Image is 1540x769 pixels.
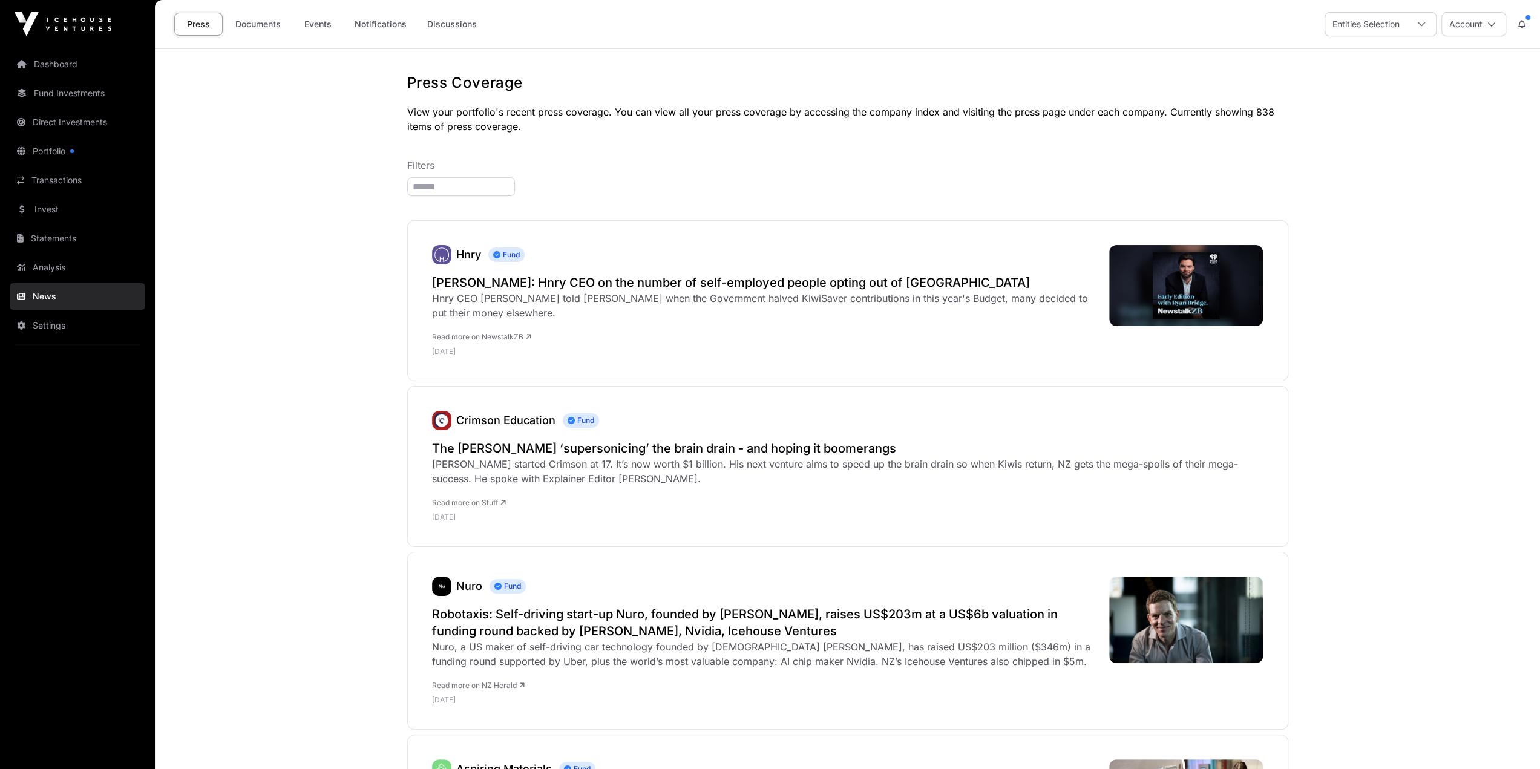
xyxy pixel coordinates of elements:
[407,158,1288,172] p: Filters
[432,245,451,264] img: Hnry.svg
[432,457,1263,486] div: [PERSON_NAME] started Crimson at 17. It’s now worth $1 billion. His next venture aims to speed up...
[347,13,414,36] a: Notifications
[10,225,145,252] a: Statements
[174,13,223,36] a: Press
[432,274,1097,291] a: [PERSON_NAME]: Hnry CEO on the number of self-employed people opting out of [GEOGRAPHIC_DATA]
[1441,12,1506,36] button: Account
[10,167,145,194] a: Transactions
[432,332,531,341] a: Read more on NewstalkZB
[407,105,1288,134] p: View your portfolio's recent press coverage. You can view all your press coverage by accessing th...
[1109,577,1263,663] img: Q3W3L2BRGFD4ZF7SHKHPSIPJN4.jpg
[432,498,506,507] a: Read more on Stuff
[1479,711,1540,769] iframe: Chat Widget
[432,512,1263,522] p: [DATE]
[228,13,289,36] a: Documents
[432,577,451,596] img: nuro436.png
[432,606,1097,640] a: Robotaxis: Self-driving start-up Nuro, founded by [PERSON_NAME], raises US$203m at a US$6b valuat...
[1325,13,1407,36] div: Entities Selection
[419,13,485,36] a: Discussions
[10,138,145,165] a: Portfolio
[10,51,145,77] a: Dashboard
[432,440,1263,457] a: The [PERSON_NAME] ‘supersonicing’ the brain drain - and hoping it boomerangs
[488,247,525,262] span: Fund
[1109,245,1263,326] img: image.jpg
[456,248,481,261] a: Hnry
[10,283,145,310] a: News
[563,413,599,428] span: Fund
[456,414,555,427] a: Crimson Education
[15,12,111,36] img: Icehouse Ventures Logo
[10,196,145,223] a: Invest
[432,245,451,264] a: Hnry
[293,13,342,36] a: Events
[10,80,145,106] a: Fund Investments
[10,312,145,339] a: Settings
[432,681,525,690] a: Read more on NZ Herald
[407,73,1288,93] h1: Press Coverage
[432,695,1097,705] p: [DATE]
[10,254,145,281] a: Analysis
[432,411,451,430] a: Crimson Education
[432,291,1097,320] div: Hnry CEO [PERSON_NAME] told [PERSON_NAME] when the Government halved KiwiSaver contributions in t...
[432,347,1097,356] p: [DATE]
[432,577,451,596] a: Nuro
[10,109,145,136] a: Direct Investments
[456,580,482,592] a: Nuro
[432,411,451,430] img: unnamed.jpg
[490,579,526,594] span: Fund
[432,640,1097,669] div: Nuro, a US maker of self-driving car technology founded by [DEMOGRAPHIC_DATA] [PERSON_NAME], has ...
